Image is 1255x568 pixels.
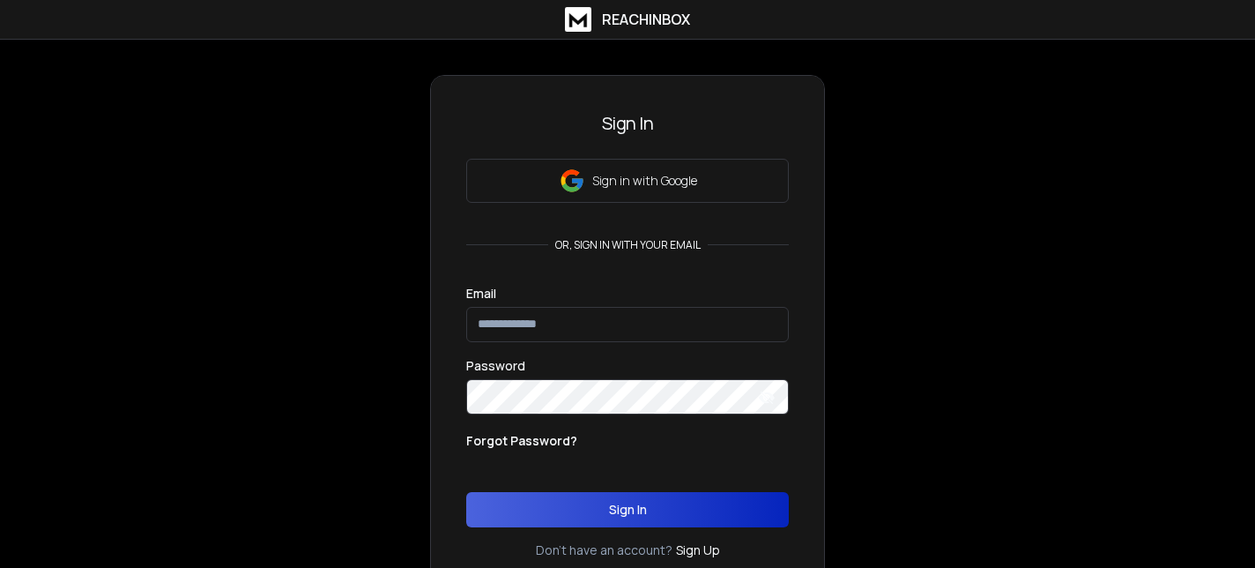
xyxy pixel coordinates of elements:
[466,159,789,203] button: Sign in with Google
[466,432,577,450] p: Forgot Password?
[565,7,690,32] a: ReachInbox
[602,9,690,30] h1: ReachInbox
[592,172,697,190] p: Sign in with Google
[676,542,720,559] a: Sign Up
[466,111,789,136] h3: Sign In
[536,542,672,559] p: Don't have an account?
[466,360,525,372] label: Password
[466,288,496,300] label: Email
[548,238,708,252] p: or, sign in with your email
[466,492,789,527] button: Sign In
[565,7,591,32] img: logo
